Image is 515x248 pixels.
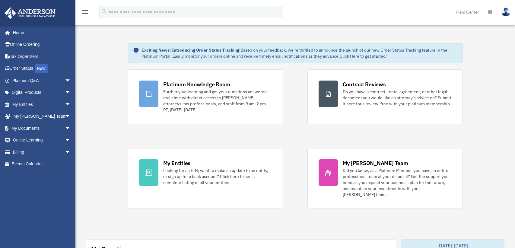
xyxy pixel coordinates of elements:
strong: Exciting News: Introducing Order Status Tracking! [141,47,240,53]
div: Platinum Knowledge Room [163,81,230,88]
img: Anderson Advisors Platinum Portal [3,7,57,19]
a: Online Ordering [4,39,80,51]
a: My [PERSON_NAME] Teamarrow_drop_down [4,110,80,122]
div: Do you have a contract, rental agreement, or other legal document you would like an attorney's ad... [343,89,452,107]
a: Online Learningarrow_drop_down [4,134,80,146]
div: Did you know, as a Platinum Member, you have an entire professional team at your disposal? Get th... [343,167,452,198]
span: arrow_drop_down [65,87,77,99]
a: Contract Reviews Do you have a contract, rental agreement, or other legal document you would like... [307,69,463,124]
div: Further your learning and get your questions answered real-time with direct access to [PERSON_NAM... [163,89,272,113]
a: Platinum Knowledge Room Further your learning and get your questions answered real-time with dire... [128,69,283,124]
span: arrow_drop_down [65,134,77,147]
div: My Entities [163,159,190,167]
div: Based on your feedback, we're thrilled to announce the launch of our new Order Status Tracking fe... [141,47,458,59]
a: My Documentsarrow_drop_down [4,122,80,134]
span: arrow_drop_down [65,75,77,87]
i: search [101,8,107,15]
span: arrow_drop_down [65,146,77,158]
a: Click Here to get started! [340,53,387,59]
a: Digital Productsarrow_drop_down [4,87,80,99]
span: arrow_drop_down [65,98,77,111]
a: Order StatusNEW [4,62,80,75]
a: Events Calendar [4,158,80,170]
a: Tax Organizers [4,50,80,62]
div: NEW [35,64,48,73]
div: Contract Reviews [343,81,386,88]
i: menu [81,8,89,16]
div: My [PERSON_NAME] Team [343,159,408,167]
span: arrow_drop_down [65,122,77,135]
a: Billingarrow_drop_down [4,146,80,158]
a: menu [81,11,89,16]
a: Home [4,27,77,39]
a: My [PERSON_NAME] Team Did you know, as a Platinum Member, you have an entire professional team at... [307,148,463,209]
span: arrow_drop_down [65,110,77,123]
a: My Entities Looking for an EIN, want to make an update to an entity, or sign up for a bank accoun... [128,148,283,209]
div: Looking for an EIN, want to make an update to an entity, or sign up for a bank account? Click her... [163,167,272,186]
a: My Entitiesarrow_drop_down [4,98,80,110]
img: User Pic [501,8,510,16]
a: Platinum Q&Aarrow_drop_down [4,75,80,87]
